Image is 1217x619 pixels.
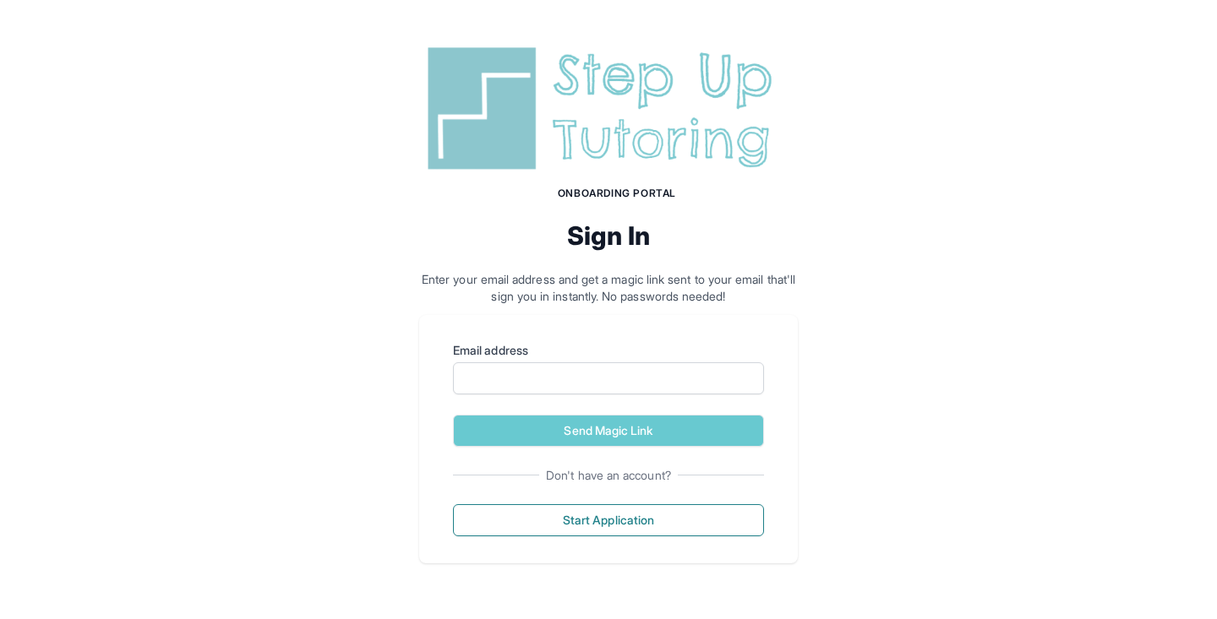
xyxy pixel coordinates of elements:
[453,342,764,359] label: Email address
[539,467,678,484] span: Don't have an account?
[419,41,798,176] img: Step Up Tutoring horizontal logo
[436,187,798,200] h1: Onboarding Portal
[419,271,798,305] p: Enter your email address and get a magic link sent to your email that'll sign you in instantly. N...
[453,504,764,536] button: Start Application
[419,220,798,251] h2: Sign In
[453,415,764,447] button: Send Magic Link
